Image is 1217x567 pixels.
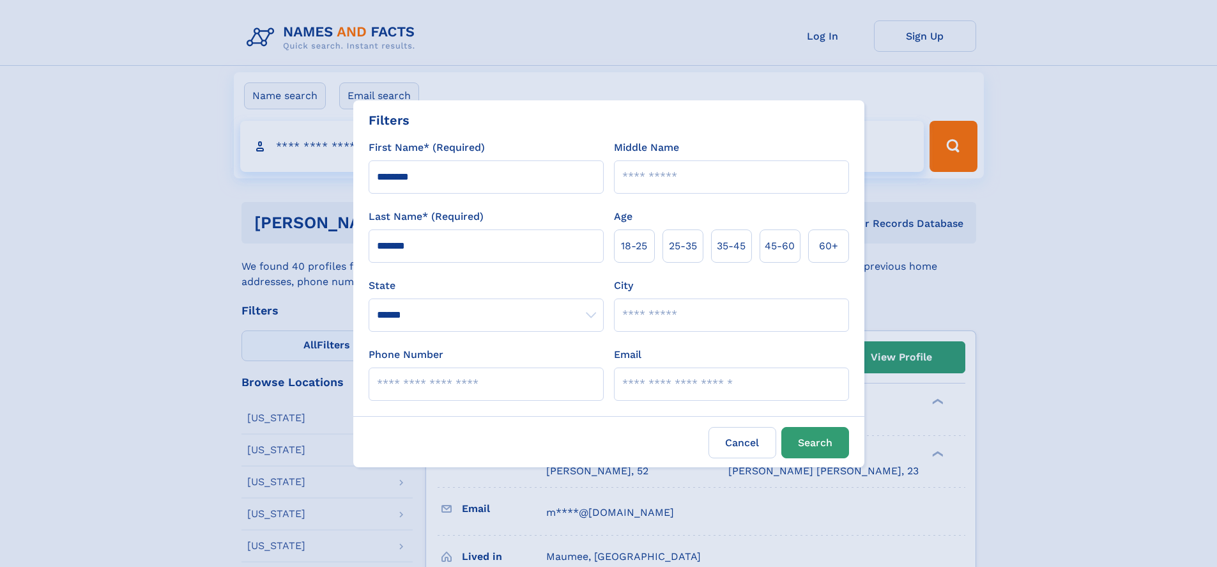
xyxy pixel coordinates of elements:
[369,209,484,224] label: Last Name* (Required)
[708,427,776,458] label: Cancel
[369,111,409,130] div: Filters
[369,278,604,293] label: State
[621,238,647,254] span: 18‑25
[717,238,746,254] span: 35‑45
[369,140,485,155] label: First Name* (Required)
[669,238,697,254] span: 25‑35
[614,209,632,224] label: Age
[614,347,641,362] label: Email
[614,278,633,293] label: City
[781,427,849,458] button: Search
[819,238,838,254] span: 60+
[614,140,679,155] label: Middle Name
[369,347,443,362] label: Phone Number
[765,238,795,254] span: 45‑60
